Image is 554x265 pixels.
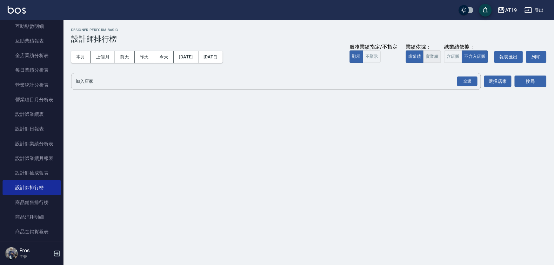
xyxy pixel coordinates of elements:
a: 商品銷售排行榜 [3,195,61,210]
a: 互助點數明細 [3,19,61,34]
img: Person [5,247,18,260]
a: 全店業績分析表 [3,48,61,63]
a: 營業統計分析表 [3,78,61,92]
button: 昨天 [135,51,154,63]
div: 服務業績指定/不指定： [350,44,403,50]
div: 總業績依據： [444,44,491,50]
a: 商品庫存表 [3,239,61,254]
button: 不顯示 [363,50,381,63]
button: 前天 [115,51,135,63]
button: 不含入店販 [462,50,488,63]
div: 全選 [457,76,477,86]
button: 顯示 [350,50,363,63]
img: Logo [8,6,26,14]
a: 設計師抽成報表 [3,166,61,180]
div: AT19 [505,6,517,14]
button: 報表匯出 [494,51,523,63]
a: 設計師業績月報表 [3,151,61,166]
a: 營業項目月分析表 [3,92,61,107]
button: 本月 [71,51,91,63]
button: 選擇店家 [484,76,511,87]
a: 商品進銷貨報表 [3,224,61,239]
button: Open [456,75,479,88]
h3: 設計師排行榜 [71,35,546,43]
button: 今天 [154,51,174,63]
button: 上個月 [91,51,115,63]
a: 互助業績報表 [3,34,61,48]
button: 列印 [526,51,546,63]
button: [DATE] [198,51,223,63]
button: AT19 [495,4,519,17]
a: 每日業績分析表 [3,63,61,77]
button: 含店販 [444,50,462,63]
button: save [479,4,492,17]
a: 設計師排行榜 [3,180,61,195]
button: 登出 [522,4,546,16]
button: 搜尋 [515,76,546,87]
a: 設計師業績表 [3,107,61,122]
a: 商品消耗明細 [3,210,61,224]
input: 店家名稱 [74,76,469,87]
div: 業績依據： [406,44,441,50]
a: 設計師日報表 [3,122,61,136]
h2: Designer Perform Basic [71,28,546,32]
button: 虛業績 [406,50,424,63]
a: 設計師業績分析表 [3,136,61,151]
p: 主管 [19,254,52,260]
button: [DATE] [174,51,198,63]
h5: Eros [19,248,52,254]
button: 實業績 [423,50,441,63]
